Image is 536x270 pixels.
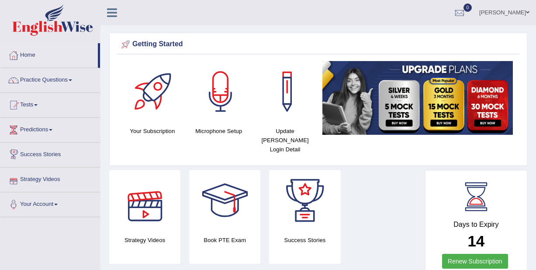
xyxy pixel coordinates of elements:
[189,236,260,245] h4: Book PTE Exam
[0,93,100,115] a: Tests
[463,3,472,12] span: 0
[0,118,100,140] a: Predictions
[124,126,181,136] h4: Your Subscription
[0,68,100,90] a: Practice Questions
[322,61,513,135] img: small5.jpg
[0,143,100,164] a: Success Stories
[256,126,314,154] h4: Update [PERSON_NAME] Login Detail
[269,236,340,245] h4: Success Stories
[0,167,100,189] a: Strategy Videos
[0,192,100,214] a: Your Account
[0,43,98,65] a: Home
[435,221,517,229] h4: Days to Expiry
[119,38,517,51] div: Getting Started
[190,126,248,136] h4: Microphone Setup
[467,232,484,249] b: 14
[109,236,180,245] h4: Strategy Videos
[442,254,508,269] a: Renew Subscription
